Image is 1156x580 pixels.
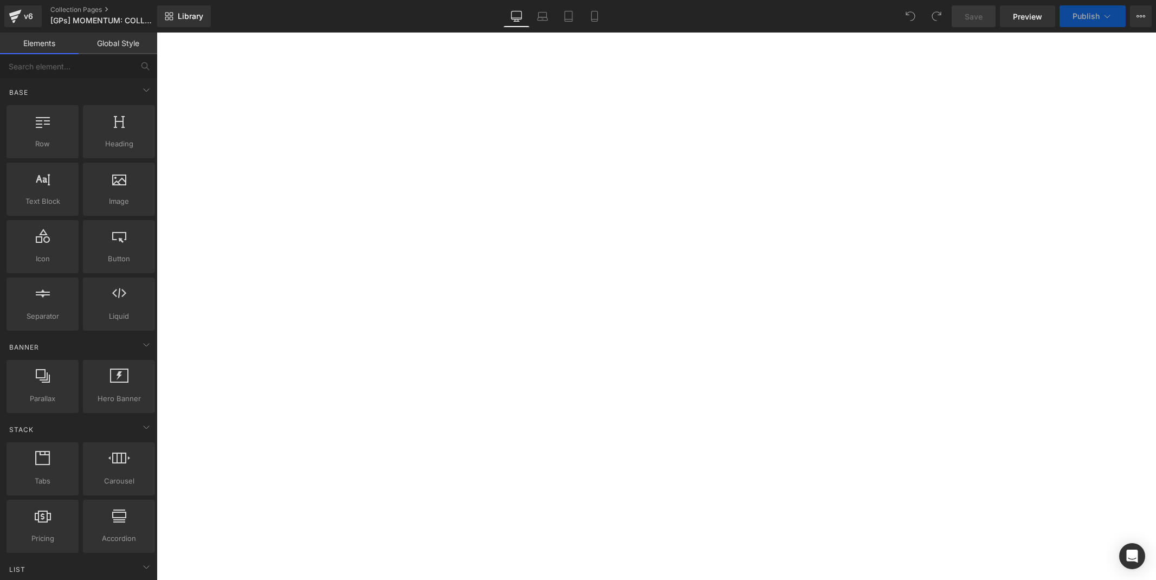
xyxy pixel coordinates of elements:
[582,5,608,27] a: Mobile
[22,9,35,23] div: v6
[86,475,152,487] span: Carousel
[10,393,75,404] span: Parallax
[1119,543,1145,569] div: Open Intercom Messenger
[8,87,29,98] span: Base
[86,393,152,404] span: Hero Banner
[8,424,35,435] span: Stack
[8,342,40,352] span: Banner
[926,5,947,27] button: Redo
[178,11,203,21] span: Library
[86,533,152,544] span: Accordion
[1060,5,1126,27] button: Publish
[10,533,75,544] span: Pricing
[10,475,75,487] span: Tabs
[965,11,983,22] span: Save
[4,5,42,27] a: v6
[1013,11,1042,22] span: Preview
[86,196,152,207] span: Image
[50,16,154,25] span: [GPs] MOMENTUM: COLLECTION PAGE
[556,5,582,27] a: Tablet
[79,33,157,54] a: Global Style
[50,5,175,14] a: Collection Pages
[529,5,556,27] a: Laptop
[503,5,529,27] a: Desktop
[900,5,921,27] button: Undo
[10,196,75,207] span: Text Block
[8,564,27,575] span: List
[86,138,152,150] span: Heading
[86,311,152,322] span: Liquid
[1073,12,1100,21] span: Publish
[86,253,152,265] span: Button
[1130,5,1152,27] button: More
[10,138,75,150] span: Row
[10,253,75,265] span: Icon
[1000,5,1055,27] a: Preview
[157,5,211,27] a: New Library
[10,311,75,322] span: Separator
